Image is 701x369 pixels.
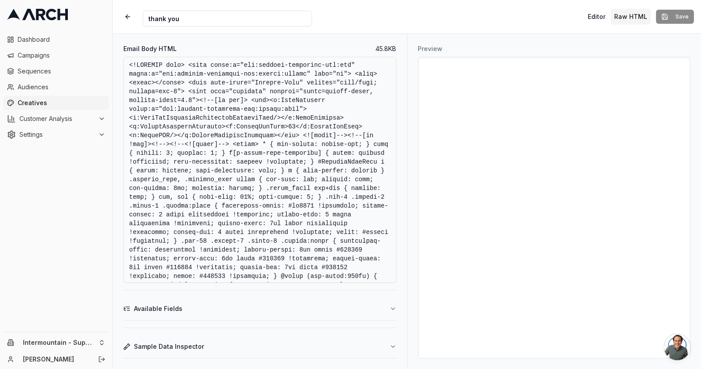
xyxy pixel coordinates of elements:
input: Internal Creative Name [143,11,312,26]
span: Campaigns [18,51,105,60]
span: Customer Analysis [19,114,95,123]
span: Available Fields [134,304,182,313]
button: Sample Data Inspector [123,335,397,358]
textarea: <!LOREMIP dolo> <sita conse:a="eli:seddoei-temporinc-utl:etd" magna:a="eni:adminim-veniamqui-nos:... [123,57,397,283]
span: Settings [19,130,95,139]
iframe: Preview for thank you [419,57,690,358]
button: Available Fields [123,297,397,320]
a: [PERSON_NAME] [23,355,89,364]
a: Audiences [4,80,109,94]
span: Intermountain - Superior Water & Air [23,339,95,347]
button: Toggle custom HTML [611,9,651,25]
button: Intermountain - Superior Water & Air [4,336,109,350]
span: Sample Data Inspector [134,342,204,351]
a: Creatives [4,96,109,110]
span: Dashboard [18,35,105,44]
button: Customer Analysis [4,112,109,126]
span: 45.8 KB [376,44,397,53]
a: Sequences [4,64,109,78]
span: Audiences [18,83,105,91]
button: Toggle editor [584,9,609,25]
span: Creatives [18,99,105,107]
label: Email Body HTML [123,46,177,52]
span: Sequences [18,67,105,76]
h3: Preview [418,44,691,53]
button: Settings [4,128,109,142]
button: Log out [96,353,108,365]
a: Campaigns [4,48,109,62]
a: Open chat [664,334,690,360]
a: Dashboard [4,33,109,47]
